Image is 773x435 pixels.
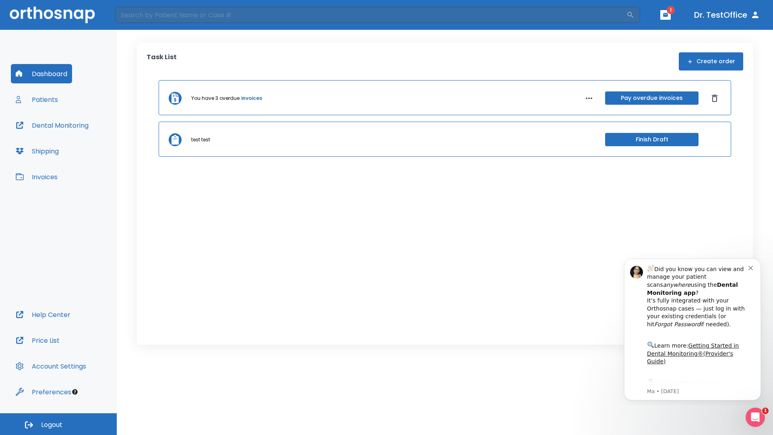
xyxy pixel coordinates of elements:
[605,91,699,105] button: Pay overdue invoices
[11,90,63,109] button: Patients
[71,388,79,396] div: Tooltip anchor
[35,126,136,168] div: Download the app: | ​ Let us know if you need help getting started!
[10,6,95,23] img: Orthosnap
[115,7,626,23] input: Search by Patient Name or Case #
[136,12,143,19] button: Dismiss notification
[41,420,62,429] span: Logout
[679,52,743,70] button: Create order
[35,128,107,143] a: App Store
[11,356,91,376] button: Account Settings
[11,331,64,350] button: Price List
[762,408,769,414] span: 1
[191,136,210,143] p: test test
[11,167,62,186] button: Invoices
[605,133,699,146] button: Finish Draft
[191,95,240,102] p: You have 3 overdue
[667,6,675,14] span: 1
[147,52,177,70] p: Task List
[746,408,765,427] iframe: Intercom live chat
[11,141,64,161] button: Shipping
[11,64,72,83] button: Dashboard
[691,8,763,22] button: Dr. TestOffice
[241,95,262,102] a: invoices
[35,137,136,144] p: Message from Ma, sent 6w ago
[708,92,721,105] button: Dismiss
[11,305,75,324] button: Help Center
[11,382,76,402] button: Preferences
[11,116,93,135] button: Dental Monitoring
[612,251,773,405] iframe: Intercom notifications message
